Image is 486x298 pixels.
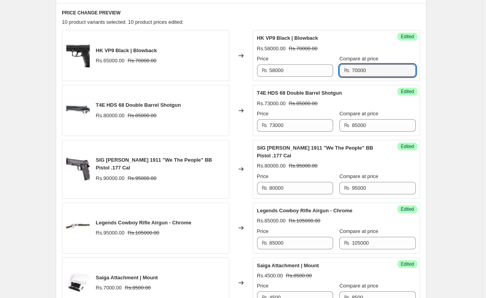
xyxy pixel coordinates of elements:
img: SIG-Sauer-1911-_We-The-People_-BB-Pistol-.177-Cal-v1p_80x.jpg [66,157,90,181]
span: Edited [401,206,414,212]
div: Rs.90000.00 [96,175,125,182]
span: Edited [401,143,414,150]
span: Legends Cowboy Rifle Airgun - Chrome [96,220,192,226]
strike: Rs.105000.00 [289,217,320,225]
span: Compare at price [339,111,378,116]
span: Legends Cowboy Rifle Airgun - Chrome [257,208,353,213]
span: SIG [PERSON_NAME] 1911 "We The People" BB Pistol .177 Cal [96,157,212,171]
strike: Rs.85000.00 [289,100,317,108]
span: Price [257,111,269,116]
span: Compare at price [339,173,378,179]
span: ₨ [344,240,349,246]
span: Edited [401,34,414,40]
span: T4E HDS 68 Double Barrel Shotgun [96,102,181,108]
strike: Rs.8500.00 [125,284,151,292]
span: Price [257,173,269,179]
div: Rs.85000.00 [257,217,286,225]
h6: PRICE CHANGE PREVIEW [62,10,420,16]
span: ₨ [344,185,349,191]
div: Rs.58000.00 [257,45,286,53]
span: Compare at price [339,228,378,234]
strike: Rs.70000.00 [289,45,317,53]
span: 10 product variants selected. 10 product prices edited: [62,19,184,25]
strike: Rs.70000.00 [128,57,156,65]
span: HK VP9 Black | Blowback [257,35,318,41]
span: T4E HDS 68 Double Barrel Shotgun [257,90,342,96]
div: Rs.65000.00 [96,57,125,65]
span: Saiga Attachment | Mount [257,263,319,268]
strike: Rs.8500.00 [286,272,312,280]
span: ₨ [344,67,349,73]
span: ₨ [262,185,267,191]
div: Rs.73000.00 [257,100,286,108]
strike: Rs.95000.00 [128,175,156,182]
span: HK VP9 Black | Blowback [96,48,157,53]
span: ₨ [344,122,349,128]
span: ₨ [262,240,267,246]
span: Price [257,228,269,234]
span: Edited [401,261,414,267]
img: 5.8344_product_image_left_80x.webp [66,44,90,67]
img: Umarex-T4E-HDS-68-Double-Barrel-Shotgun-16-Joule-b1b_80x.jpg [66,99,90,122]
div: Rs.80000.00 [96,112,125,120]
strike: Rs.95000.00 [289,162,317,170]
span: Saiga Attachment | Mount [96,275,158,280]
span: SIG [PERSON_NAME] 1911 "We The People" BB Pistol .177 Cal [257,145,373,159]
strike: Rs.105000.00 [128,229,159,237]
div: Rs.4500.00 [257,272,283,280]
span: Price [257,56,269,62]
div: Rs.95000.00 [96,229,125,237]
img: 5.8377_CowboyRifleNickel_rechts_2000_1125_0_80x.jpg [66,216,90,240]
strike: Rs.85000.00 [128,112,156,120]
span: Edited [401,88,414,95]
span: Compare at price [339,56,378,62]
img: Tactical-Side-Bracket-Dovetail-Carabiner-Alloy-Weaver-rail-for-saiga-223-Ak-47-Ak-74-Assault.jpg_... [66,271,90,294]
div: Rs.7000.00 [96,284,122,292]
span: Compare at price [339,283,378,289]
div: Rs.80000.00 [257,162,286,170]
span: ₨ [262,122,267,128]
span: ₨ [262,67,267,73]
span: Price [257,283,269,289]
